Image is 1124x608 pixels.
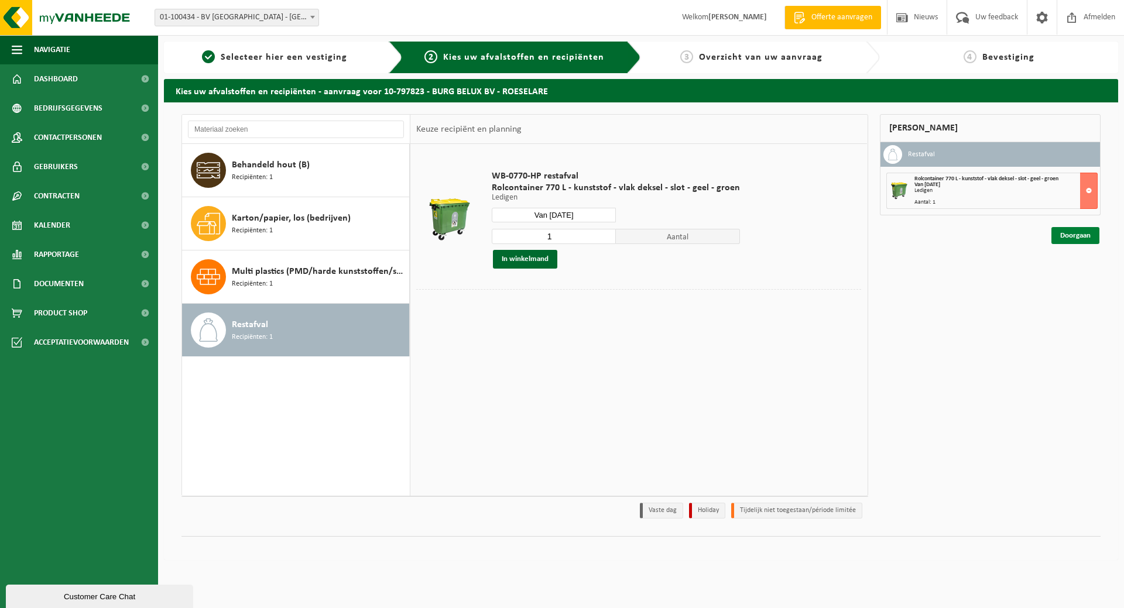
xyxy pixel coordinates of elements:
li: Tijdelijk niet toegestaan/période limitée [731,503,862,518]
span: Recipiënten: 1 [232,225,273,236]
span: Recipiënten: 1 [232,332,273,343]
button: Multi plastics (PMD/harde kunststoffen/spanbanden/EPS/folie naturel/folie gemengd) Recipiënten: 1 [182,250,410,304]
a: Doorgaan [1051,227,1099,244]
div: Ledigen [914,188,1098,194]
iframe: chat widget [6,582,196,608]
span: Overzicht van uw aanvraag [699,53,823,62]
span: Dashboard [34,64,78,94]
span: Contracten [34,181,80,211]
input: Materiaal zoeken [188,121,404,138]
span: Rolcontainer 770 L - kunststof - vlak deksel - slot - geel - groen [492,182,740,194]
div: Aantal: 1 [914,200,1098,205]
span: Selecteer hier een vestiging [221,53,347,62]
span: 1 [202,50,215,63]
span: Bedrijfsgegevens [34,94,102,123]
span: Gebruikers [34,152,78,181]
a: Offerte aanvragen [784,6,881,29]
button: Restafval Recipiënten: 1 [182,304,410,356]
span: Contactpersonen [34,123,102,152]
span: Documenten [34,269,84,298]
span: 01-100434 - BV BURG BELUX - ROESELARE [155,9,318,26]
span: Kalender [34,211,70,240]
h2: Kies uw afvalstoffen en recipiënten - aanvraag voor 10-797823 - BURG BELUX BV - ROESELARE [164,79,1118,102]
span: Product Shop [34,298,87,328]
span: Recipiënten: 1 [232,279,273,290]
span: Recipiënten: 1 [232,172,273,183]
button: Karton/papier, los (bedrijven) Recipiënten: 1 [182,197,410,250]
span: Rolcontainer 770 L - kunststof - vlak deksel - slot - geel - groen [914,176,1058,182]
span: Restafval [232,318,268,332]
li: Vaste dag [640,503,683,518]
button: In winkelmand [493,250,557,269]
div: Keuze recipiënt en planning [410,115,527,144]
span: Navigatie [34,35,70,64]
strong: [PERSON_NAME] [708,13,767,22]
span: 01-100434 - BV BURG BELUX - ROESELARE [155,9,319,26]
span: 2 [424,50,437,63]
span: 3 [680,50,693,63]
span: Aantal [616,229,740,244]
span: Offerte aanvragen [808,12,875,23]
a: 1Selecteer hier een vestiging [170,50,379,64]
span: WB-0770-HP restafval [492,170,740,182]
p: Ledigen [492,194,740,202]
span: Acceptatievoorwaarden [34,328,129,357]
input: Selecteer datum [492,208,616,222]
button: Behandeld hout (B) Recipiënten: 1 [182,144,410,197]
span: Karton/papier, los (bedrijven) [232,211,351,225]
span: 4 [964,50,976,63]
span: Multi plastics (PMD/harde kunststoffen/spanbanden/EPS/folie naturel/folie gemengd) [232,265,406,279]
span: Kies uw afvalstoffen en recipiënten [443,53,604,62]
strong: Van [DATE] [914,181,940,188]
div: [PERSON_NAME] [880,114,1101,142]
li: Holiday [689,503,725,518]
h3: Restafval [908,145,935,164]
span: Rapportage [34,240,79,269]
span: Bevestiging [982,53,1034,62]
span: Behandeld hout (B) [232,158,310,172]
